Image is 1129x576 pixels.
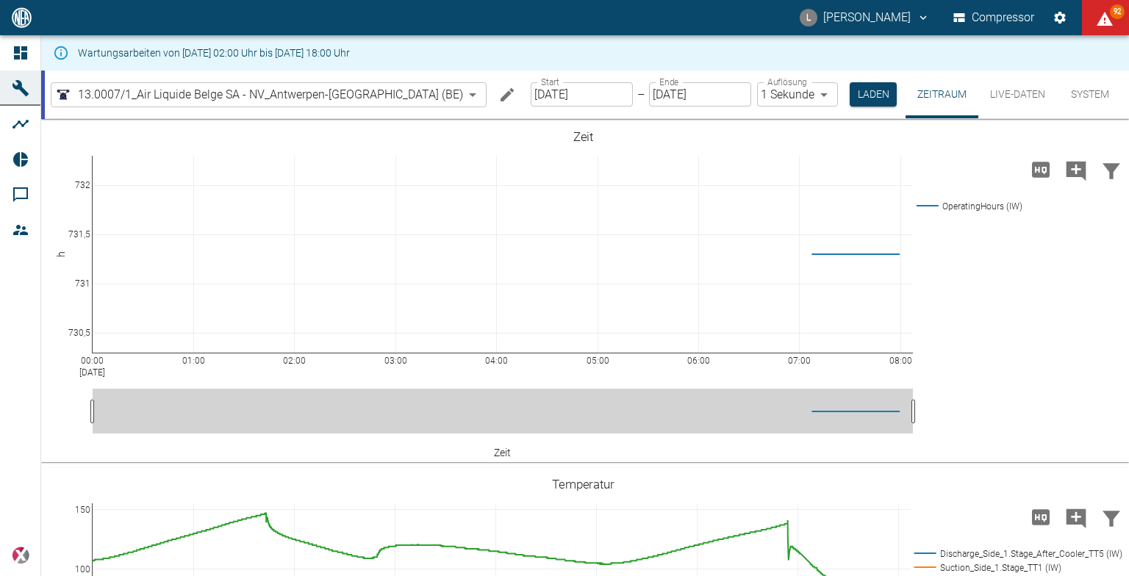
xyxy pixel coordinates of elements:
span: Hohe Auflösung [1023,162,1058,176]
button: Kommentar hinzufügen [1058,151,1094,189]
div: Wartungsarbeiten von [DATE] 02:00 Uhr bis [DATE] 18:00 Uhr [78,40,350,66]
div: 1 Sekunde [757,82,838,107]
label: Start [541,76,559,88]
label: Auflösung [767,76,807,88]
button: luca.corigliano@neuman-esser.com [798,4,932,31]
input: DD.MM.YYYY [531,82,633,107]
div: L [800,9,817,26]
input: DD.MM.YYYY [649,82,751,107]
button: Kommentar hinzufügen [1058,498,1094,536]
button: Machine bearbeiten [492,80,522,109]
button: Laden [850,82,897,107]
label: Ende [659,76,678,88]
button: Live-Daten [978,71,1057,118]
button: Einstellungen [1047,4,1073,31]
span: 13.0007/1_Air Liquide Belge SA - NV_Antwerpen-[GEOGRAPHIC_DATA] (BE) [78,86,463,103]
button: Daten filtern [1094,498,1129,536]
button: Zeitraum [906,71,978,118]
span: 92 [1110,4,1125,19]
p: – [637,86,645,103]
a: 13.0007/1_Air Liquide Belge SA - NV_Antwerpen-[GEOGRAPHIC_DATA] (BE) [54,86,463,104]
img: logo [10,7,33,27]
span: Hohe Auflösung [1023,509,1058,523]
img: Xplore Logo [12,547,29,564]
button: System [1057,71,1123,118]
button: Compressor [950,4,1038,31]
button: Daten filtern [1094,151,1129,189]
